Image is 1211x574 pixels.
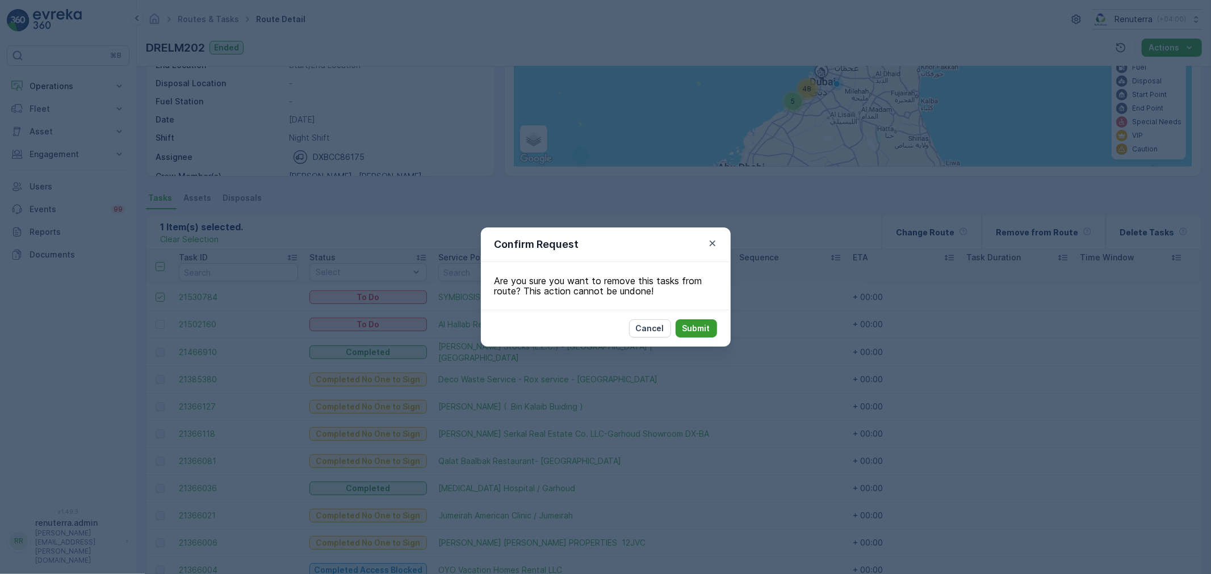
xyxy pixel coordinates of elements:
[629,319,671,337] button: Cancel
[481,262,731,310] div: Are you sure you want to remove this tasks from route? This action cannot be undone!
[495,237,579,252] p: Confirm Request
[682,323,710,334] p: Submit
[676,319,717,337] button: Submit
[636,323,664,334] p: Cancel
